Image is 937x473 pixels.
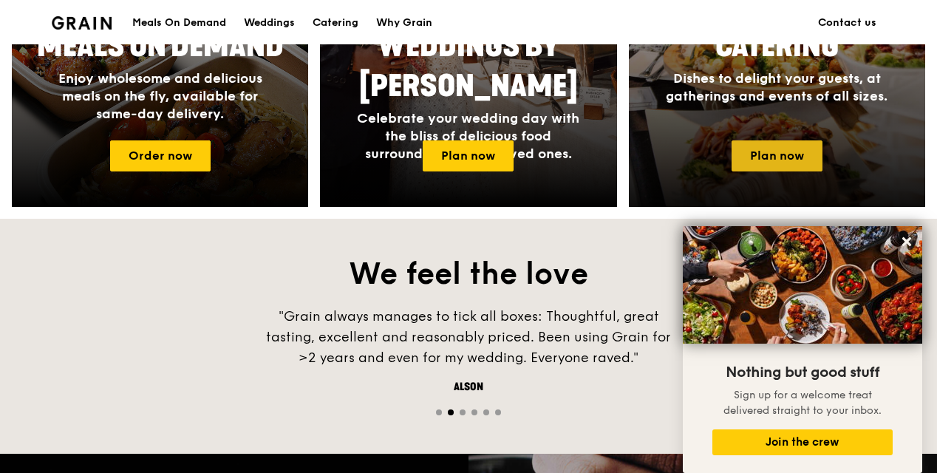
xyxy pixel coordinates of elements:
a: Weddings [235,1,304,45]
button: Close [895,230,919,253]
button: Join the crew [712,429,893,455]
a: Why Grain [367,1,441,45]
span: Go to slide 6 [495,409,501,415]
span: Catering [715,29,839,64]
img: DSC07876-Edit02-Large.jpeg [683,226,922,344]
span: Go to slide 2 [448,409,454,415]
div: Meals On Demand [132,1,226,45]
span: Enjoy wholesome and delicious meals on the fly, available for same-day delivery. [58,70,262,122]
div: Alson [247,380,690,395]
img: Grain [52,16,112,30]
a: Order now [110,140,211,171]
span: Go to slide 4 [471,409,477,415]
span: Go to slide 5 [483,409,489,415]
span: Go to slide 1 [436,409,442,415]
a: Plan now [423,140,514,171]
a: Contact us [809,1,885,45]
span: Go to slide 3 [460,409,466,415]
span: Sign up for a welcome treat delivered straight to your inbox. [723,389,882,417]
span: Dishes to delight your guests, at gatherings and events of all sizes. [666,70,887,104]
a: Catering [304,1,367,45]
div: "Grain always manages to tick all boxes: Thoughtful, great tasting, excellent and reasonably pric... [247,306,690,368]
span: Nothing but good stuff [726,364,879,381]
span: Meals On Demand [37,29,284,64]
div: Why Grain [376,1,432,45]
div: Catering [313,1,358,45]
span: Celebrate your wedding day with the bliss of delicious food surrounded by your loved ones. [357,110,579,162]
a: Plan now [732,140,822,171]
div: Weddings [244,1,295,45]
